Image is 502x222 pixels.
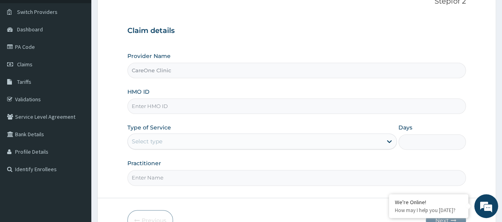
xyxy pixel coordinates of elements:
[127,159,161,167] label: Practitioner
[17,26,43,33] span: Dashboard
[127,170,466,185] input: Enter Name
[17,61,33,68] span: Claims
[398,124,412,131] label: Days
[127,124,171,131] label: Type of Service
[127,88,150,96] label: HMO ID
[132,137,162,145] div: Select type
[395,207,462,214] p: How may I help you today?
[127,27,466,35] h3: Claim details
[17,8,58,15] span: Switch Providers
[17,78,31,85] span: Tariffs
[127,52,171,60] label: Provider Name
[127,98,466,114] input: Enter HMO ID
[395,199,462,206] div: We're Online!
